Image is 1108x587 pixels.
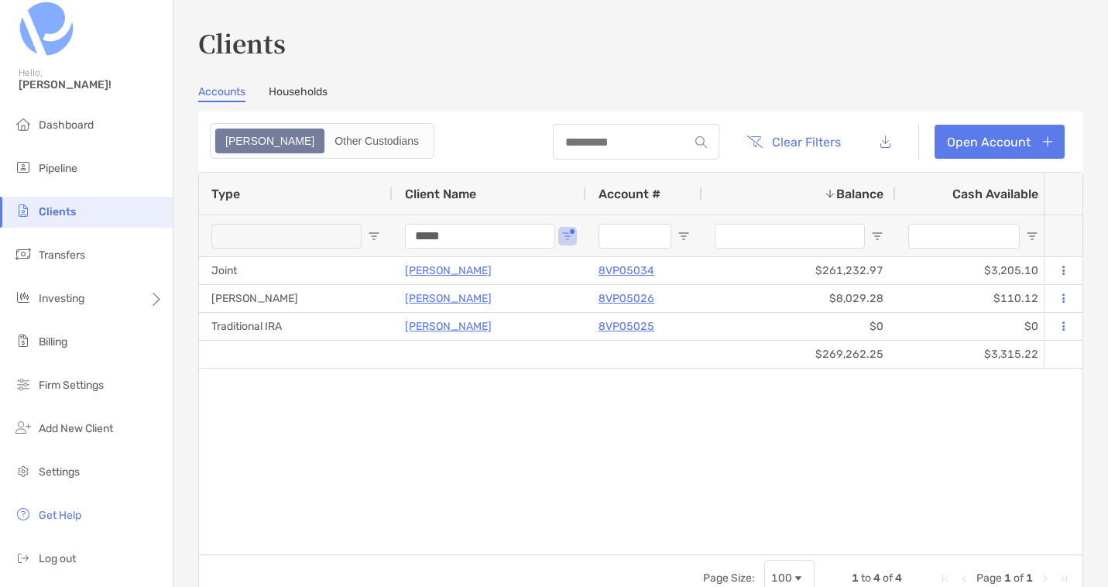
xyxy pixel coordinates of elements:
span: Dashboard [39,118,94,132]
img: billing icon [14,331,33,350]
div: $261,232.97 [702,257,896,284]
span: [PERSON_NAME]! [19,78,163,91]
button: Open Filter Menu [677,230,690,242]
div: Previous Page [958,572,970,585]
div: $0 [896,313,1051,340]
div: 100 [771,572,792,585]
img: settings icon [14,462,33,480]
button: Open Filter Menu [871,230,883,242]
span: 4 [895,572,902,585]
a: Accounts [198,85,245,102]
span: 1 [1026,572,1033,585]
h3: Clients [198,25,1083,60]
img: get-help icon [14,505,33,523]
input: Client Name Filter Input [405,224,555,249]
div: $8,029.28 [702,285,896,312]
img: logout icon [14,548,33,567]
span: 1 [1004,572,1011,585]
div: $3,315.22 [896,341,1051,368]
span: Page [976,572,1002,585]
span: Cash Available [952,187,1038,201]
div: Joint [199,257,393,284]
span: Add New Client [39,422,113,435]
img: transfers icon [14,245,33,263]
div: Next Page [1039,572,1051,585]
img: firm-settings icon [14,375,33,393]
span: 1 [852,572,859,585]
span: Billing [39,335,67,348]
a: 8VP05034 [599,261,654,280]
img: dashboard icon [14,115,33,133]
img: Zoe Logo [19,1,74,57]
a: Open Account [935,125,1065,159]
button: Open Filter Menu [1026,230,1038,242]
a: [PERSON_NAME] [405,289,492,308]
span: to [861,572,871,585]
span: Type [211,187,240,201]
span: Transfers [39,249,85,262]
span: Account # [599,187,660,201]
span: Client Name [405,187,476,201]
div: Last Page [1058,572,1070,585]
span: Firm Settings [39,379,104,392]
div: $269,262.25 [702,341,896,368]
span: Balance [836,187,883,201]
input: Cash Available Filter Input [908,224,1020,249]
span: Get Help [39,509,81,522]
button: Clear Filters [735,125,852,159]
img: add_new_client icon [14,418,33,437]
div: Traditional IRA [199,313,393,340]
button: Open Filter Menu [561,230,574,242]
div: First Page [939,572,952,585]
img: pipeline icon [14,158,33,177]
a: [PERSON_NAME] [405,261,492,280]
input: Account # Filter Input [599,224,671,249]
img: input icon [695,136,707,148]
span: Log out [39,552,76,565]
span: of [883,572,893,585]
img: investing icon [14,288,33,307]
span: Pipeline [39,162,77,175]
div: $3,205.10 [896,257,1051,284]
div: Other Custodians [326,130,427,152]
div: Zoe [217,130,323,152]
span: 4 [873,572,880,585]
span: of [1014,572,1024,585]
button: Open Filter Menu [368,230,380,242]
span: Clients [39,205,76,218]
a: Households [269,85,328,102]
input: Balance Filter Input [715,224,865,249]
span: Investing [39,292,84,305]
img: clients icon [14,201,33,220]
span: Settings [39,465,80,479]
div: $0 [702,313,896,340]
div: Page Size: [703,572,755,585]
div: [PERSON_NAME] [199,285,393,312]
a: 8VP05026 [599,289,654,308]
a: 8VP05025 [599,317,654,336]
div: $110.12 [896,285,1051,312]
a: [PERSON_NAME] [405,317,492,336]
div: segmented control [210,123,434,159]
